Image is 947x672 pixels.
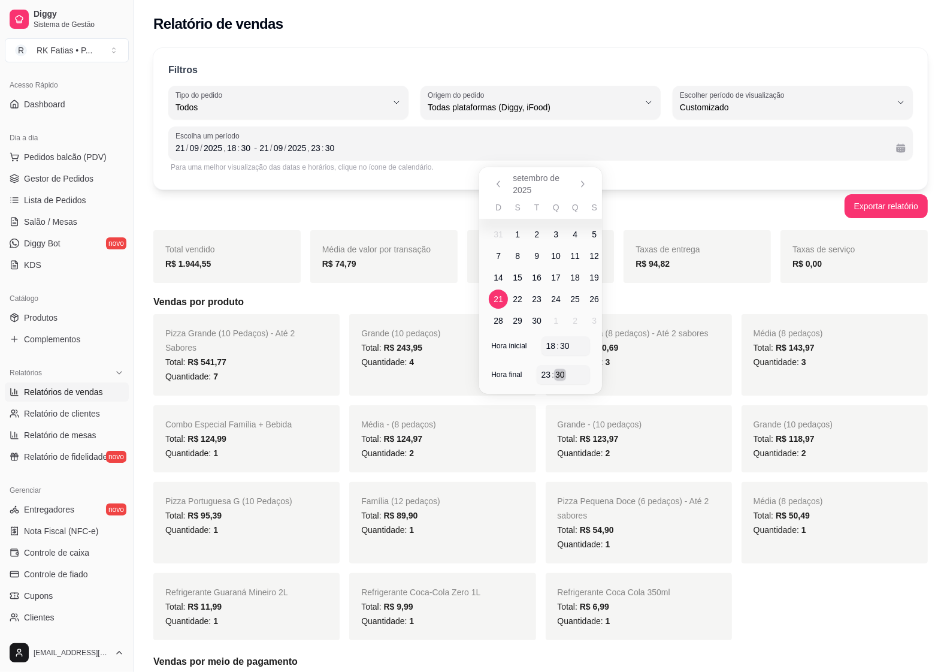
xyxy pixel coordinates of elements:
span: 18 [570,272,580,284]
span: Total: [361,434,422,444]
div: , [306,142,311,154]
span: 14 [494,272,503,284]
span: Média (8 pedaços) [754,329,823,338]
div: RK Fatias • P ... [37,44,92,56]
p: Filtros [168,63,198,77]
div: / [283,142,288,154]
div: / [199,142,204,154]
label: Origem do pedido [428,90,488,100]
span: 3 [553,228,558,240]
span: 2 [801,448,806,458]
span: Escolha um período [176,131,906,141]
span: Quantidade: [754,357,806,367]
span: 8 [515,250,520,262]
span: 1 [409,525,414,535]
span: Data selecionada: domingo, 21 de setembro de 2025, domingo, 21 de setembro de 2025 selecionado [489,290,508,309]
span: Controle de fiado [24,568,88,580]
span: 28 [494,315,503,327]
span: segunda-feira, 8 de setembro de 2025 [508,246,527,266]
span: R$ 50,49 [776,511,810,520]
span: Quantidade: [558,448,610,458]
div: dia, Data inicial, [174,142,186,154]
span: Quantidade: [361,357,414,367]
span: sexta-feira, 3 de outubro de 2025 [585,311,604,330]
h5: Vendas por meio de pagamento [153,655,928,669]
div: hora, Data final, [310,142,322,154]
span: quarta-feira, 17 de setembro de 2025 [546,268,565,287]
span: 1 [213,525,218,535]
div: Calendário [479,167,602,394]
span: Relatórios de vendas [24,386,103,398]
table: setembro de 2025 [479,201,633,332]
span: S [515,201,521,213]
span: quarta-feira, 1 de outubro de 2025 [546,311,565,330]
label: Tipo do pedido [176,90,226,100]
span: Combo Especial Família + Bebida [165,420,292,429]
span: R$ 243,95 [384,343,423,352]
span: S [592,201,597,213]
span: terça-feira, 9 de setembro de 2025 [527,246,546,266]
div: hora, [540,369,552,381]
div: Data final [259,141,887,155]
span: Dashboard [24,98,65,110]
h2: Relatório de vendas [153,14,283,34]
div: mês, Data inicial, [188,142,200,154]
div: ano, Data final, [286,142,307,154]
span: Diggy Bot [24,237,60,249]
div: , [222,142,227,154]
span: Sistema de Gestão [34,20,124,29]
span: sexta-feira, 12 de setembro de 2025 [585,246,604,266]
span: 1 [213,616,218,626]
span: 1 [213,448,218,458]
div: : [550,369,555,381]
span: Total: [361,602,413,611]
span: R$ 6,99 [580,602,609,611]
span: Hora final [491,370,522,379]
button: Select a team [5,38,129,62]
span: segunda-feira, 1 de setembro de 2025 [508,225,527,244]
strong: R$ 0,00 [792,259,822,269]
span: Quantidade: [361,616,414,626]
div: Data inicial [176,141,252,155]
span: Quantidade: [558,540,610,549]
div: minuto, [554,369,566,381]
span: 25 [570,293,580,305]
span: Total: [754,343,815,352]
span: 21 [494,293,503,305]
div: Gerenciar [5,481,129,500]
span: 26 [589,293,599,305]
span: 16 [532,272,541,284]
span: 4 [409,357,414,367]
div: Acesso Rápido [5,76,129,95]
span: setembro de 2025 [513,172,568,196]
strong: R$ 1.944,55 [165,259,211,269]
span: Relatório de mesas [24,429,96,441]
span: Grande (10 pedaços) [754,420,833,429]
div: minuto, Data final, [324,142,336,154]
span: Relatórios [10,368,42,378]
span: D [495,201,501,213]
span: R$ 124,99 [187,434,226,444]
span: Q [572,201,579,213]
span: 2 [606,448,610,458]
span: Quantidade: [361,525,414,535]
span: 1 [553,315,558,327]
span: 2 [573,315,577,327]
span: Hoje, segunda-feira, 22 de setembro de 2025 [508,290,527,309]
span: R$ 124,97 [384,434,423,444]
div: hora, [545,340,557,352]
span: Média de valor por transação [322,245,431,254]
div: Para uma melhor visualização das datas e horários, clique no ícone de calendário. [171,162,910,172]
span: Taxas de entrega [636,245,700,254]
strong: R$ 94,82 [636,259,670,269]
span: Quantidade: [754,448,806,458]
span: Quantidade: [165,372,218,381]
span: 2 [409,448,414,458]
div: / [185,142,190,154]
span: Total: [361,343,422,352]
span: 7 [496,250,501,262]
span: Diggy [34,9,124,20]
span: Entregadores [24,504,74,516]
span: 1 [515,228,520,240]
span: 30 [532,315,541,327]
